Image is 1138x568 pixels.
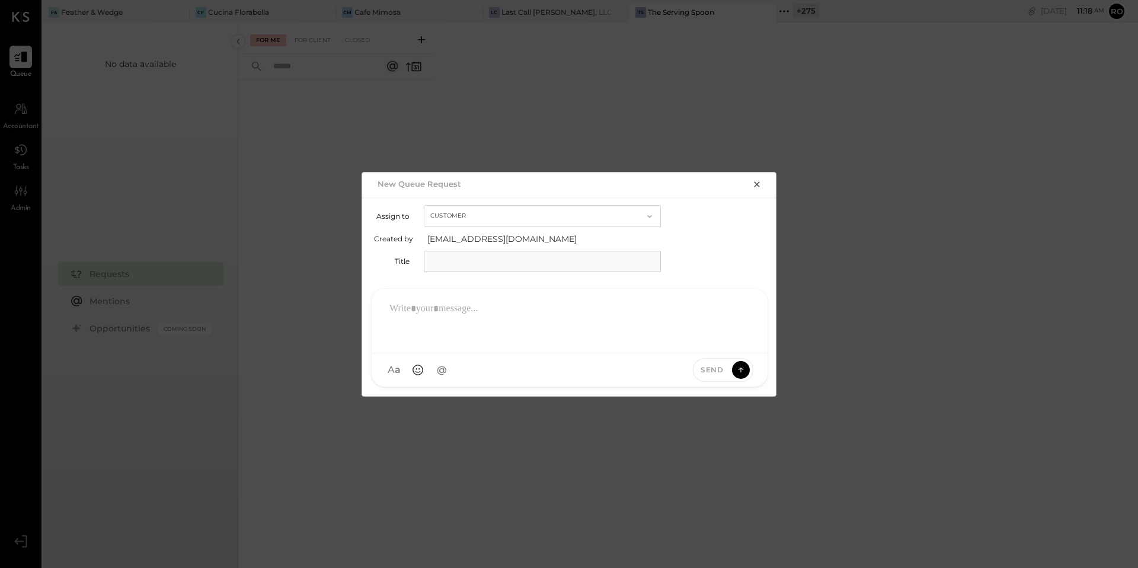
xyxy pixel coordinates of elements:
[395,364,401,376] span: a
[374,234,413,243] label: Created by
[383,359,405,381] button: Aa
[374,257,410,266] label: Title
[431,359,452,381] button: @
[701,365,723,375] span: Send
[437,364,447,376] span: @
[424,205,661,227] button: Customer
[378,179,461,189] h2: New Queue Request
[427,233,664,245] span: [EMAIL_ADDRESS][DOMAIN_NAME]
[374,212,410,221] label: Assign to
